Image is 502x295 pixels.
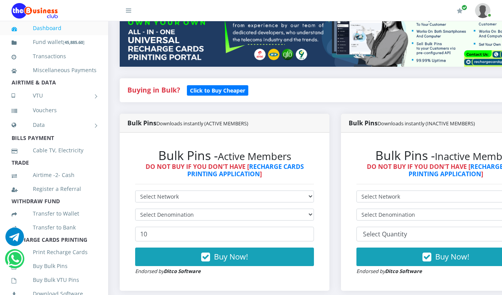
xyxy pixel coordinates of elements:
[475,3,490,18] img: User
[12,205,97,223] a: Transfer to Wallet
[127,119,248,127] strong: Bulk Pins
[378,120,475,127] small: Downloads instantly (INACTIVE MEMBERS)
[12,115,97,135] a: Data
[146,162,304,178] strong: DO NOT BUY IF YOU DON'T HAVE [ ]
[5,233,24,246] a: Chat for support
[12,101,97,119] a: Vouchers
[12,257,97,275] a: Buy Bulk Pins
[12,47,97,65] a: Transactions
[461,5,467,10] span: Renew/Upgrade Subscription
[156,120,248,127] small: Downloads instantly (ACTIVE MEMBERS)
[12,243,97,261] a: Print Recharge Cards
[12,86,97,105] a: VTU
[187,162,304,178] a: RECHARGE CARDS PRINTING APPLICATION
[457,8,463,14] i: Renew/Upgrade Subscription
[135,227,314,241] input: Enter Quantity
[63,39,85,45] small: [ ]
[12,180,97,198] a: Register a Referral
[12,3,58,19] img: Logo
[12,219,97,236] a: Transfer to Bank
[218,150,291,163] small: Active Members
[214,251,248,262] span: Buy Now!
[164,268,201,275] strong: Ditco Software
[135,268,201,275] small: Endorsed by
[135,248,314,266] button: Buy Now!
[12,19,97,37] a: Dashboard
[127,85,180,94] strong: Buying in Bulk?
[12,142,97,159] a: Cable TV, Electricity
[190,87,245,94] b: Click to Buy Cheaper
[12,61,97,79] a: Miscellaneous Payments
[7,255,23,268] a: Chat for support
[356,268,422,275] small: Endorsed by
[187,85,248,94] a: Click to Buy Cheaper
[12,166,97,184] a: Airtime -2- Cash
[385,268,422,275] strong: Ditco Software
[349,119,475,127] strong: Bulk Pins
[135,148,314,163] h2: Bulk Pins -
[12,33,97,51] a: Fund wallet[45,885.60]
[12,271,97,289] a: Buy Bulk VTU Pins
[64,39,83,45] b: 45,885.60
[435,251,469,262] span: Buy Now!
